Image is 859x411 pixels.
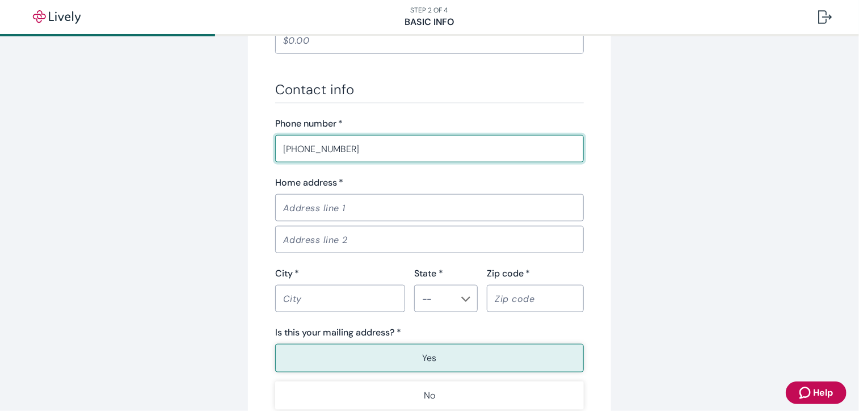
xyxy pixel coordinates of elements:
button: Open [460,293,471,305]
label: City [275,267,299,280]
input: Address line 1 [275,196,584,219]
label: Zip code [487,267,530,280]
p: Yes [423,351,437,365]
img: Lively [25,10,89,24]
input: City [275,287,405,310]
p: No [424,389,435,402]
svg: Chevron icon [461,295,470,304]
input: Zip code [487,287,584,310]
button: No [275,381,584,410]
label: Phone number [275,117,343,131]
input: Address line 2 [275,228,584,251]
label: Is this your mailing address? * [275,326,401,339]
button: Zendesk support iconHelp [786,381,847,404]
button: Yes [275,344,584,372]
button: Log out [809,3,841,31]
h3: Contact info [275,81,584,98]
input: $0.00 [275,29,584,52]
input: (555) 555-5555 [275,137,584,160]
label: State * [414,267,443,280]
input: -- [418,291,456,307]
span: Help [813,386,833,400]
svg: Zendesk support icon [799,386,813,400]
label: Home address [275,176,343,190]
